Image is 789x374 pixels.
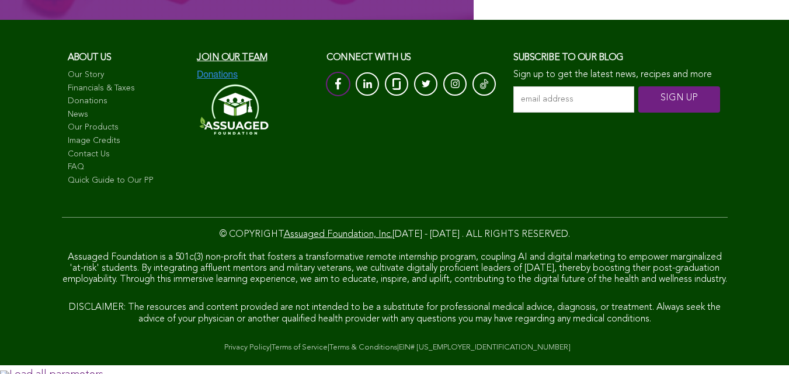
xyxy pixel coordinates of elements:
a: News [68,109,186,121]
img: Assuaged-Foundation-Logo-White [197,81,269,138]
a: Financials & Taxes [68,83,186,95]
span: About us [68,53,112,62]
input: SIGN UP [638,86,720,113]
iframe: Chat Widget [731,318,789,374]
a: Image Credits [68,135,186,147]
span: © COPYRIGHT [DATE] - [DATE] . ALL RIGHTS RESERVED. [220,230,570,239]
a: Quick Guide to Our PP [68,175,186,187]
img: Donations [197,69,238,80]
a: Join our team [197,53,267,62]
h3: Subscribe to our blog [513,49,721,67]
a: FAQ [68,162,186,173]
a: Our Products [68,122,186,134]
img: glassdoor_White [392,78,401,90]
a: Donations [68,96,186,107]
div: | | | [62,342,728,354]
a: Privacy Policy [224,344,270,351]
a: Terms & Conditions [329,344,397,351]
span: Assuaged Foundation is a 501c(3) non-profit that fosters a transformative remote internship progr... [62,253,727,284]
input: email address [513,86,634,113]
a: Terms of Service [272,344,328,351]
span: DISCLAIMER: The resources and content provided are not intended to be a substitute for profession... [69,303,721,323]
p: Sign up to get the latest news, recipes and more [513,69,721,81]
a: Our Story [68,69,186,81]
a: Contact Us [68,149,186,160]
a: EIN# [US_EMPLOYER_IDENTIFICATION_NUMBER] [399,344,571,351]
a: Assuaged Foundation, Inc. [284,230,392,239]
img: Tik-Tok-Icon [480,78,488,90]
span: CONNECT with us [326,53,411,62]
